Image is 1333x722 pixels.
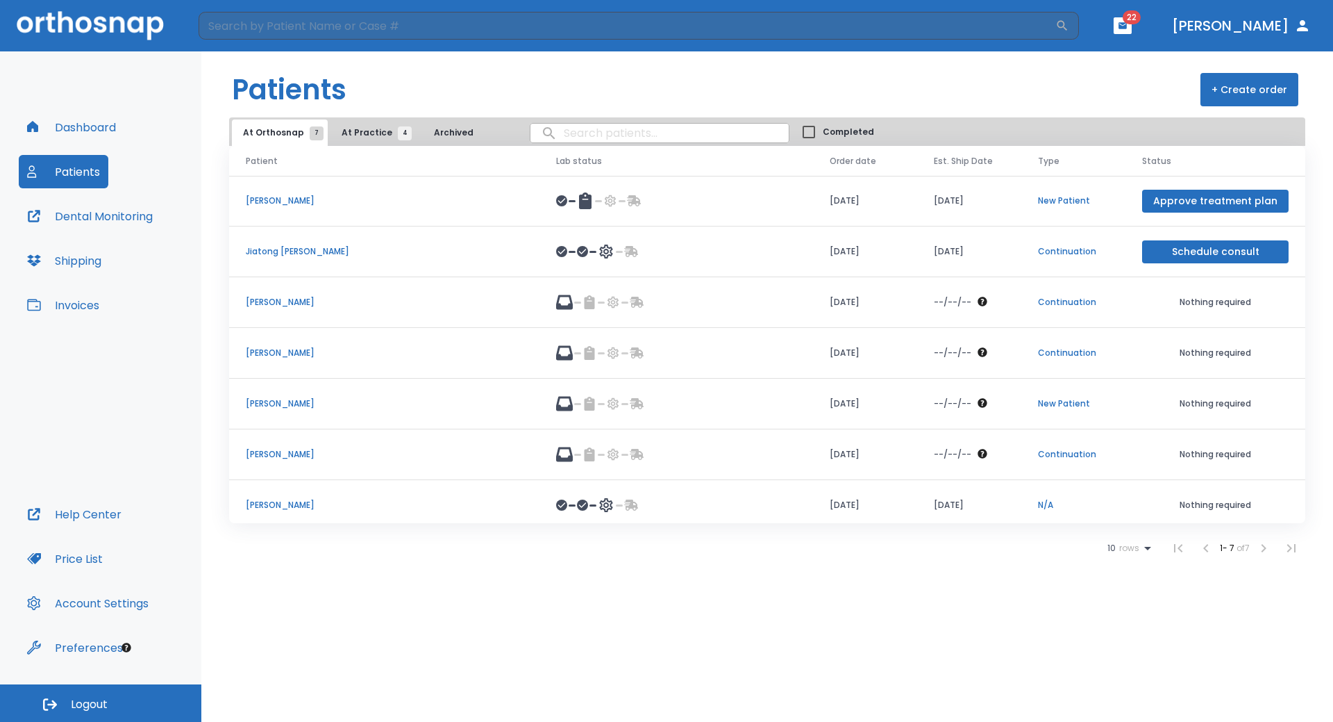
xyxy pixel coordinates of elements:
span: 1 - 7 [1220,542,1236,554]
button: Account Settings [19,586,157,620]
p: [PERSON_NAME] [246,296,523,309]
div: The date will be available after approving treatment plan [934,397,1005,410]
h1: Patients [232,69,346,110]
div: The date will be available after approving treatment plan [934,448,1005,461]
span: At Orthosnap [243,126,317,139]
td: [DATE] [813,429,917,480]
input: search [530,120,789,147]
p: [PERSON_NAME] [246,195,523,207]
div: The date will be available after approving treatment plan [934,296,1005,309]
button: Patients [19,155,108,188]
div: tabs [232,120,491,146]
div: The date will be available after approving treatment plan [934,347,1005,359]
input: Search by Patient Name or Case # [199,12,1055,40]
p: Continuation [1038,347,1109,359]
p: New Patient [1038,195,1109,207]
span: Completed [823,126,874,138]
p: Jiatong [PERSON_NAME] [246,245,523,258]
span: Lab status [556,155,602,167]
span: Logout [71,697,108,712]
p: --/--/-- [934,397,971,410]
span: Status [1142,155,1171,167]
p: [PERSON_NAME] [246,397,523,410]
p: Nothing required [1142,347,1289,359]
p: Continuation [1038,448,1109,461]
span: 10 [1107,543,1116,553]
span: Order date [830,155,876,167]
p: Continuation [1038,245,1109,258]
td: [DATE] [813,176,917,227]
span: of 7 [1236,542,1250,554]
p: Nothing required [1142,448,1289,461]
span: rows [1116,543,1139,553]
span: Est. Ship Date [934,155,993,167]
p: [PERSON_NAME] [246,499,523,511]
p: [PERSON_NAME] [246,448,523,461]
p: Nothing required [1142,397,1289,410]
p: Continuation [1038,296,1109,309]
button: Price List [19,542,111,575]
button: + Create order [1200,73,1298,106]
td: [DATE] [813,277,917,328]
button: Dashboard [19,110,124,144]
td: [DATE] [813,379,917,429]
button: Invoices [19,288,108,322]
span: At Practice [342,126,405,139]
td: [DATE] [813,328,917,379]
button: Shipping [19,244,110,277]
span: Type [1038,155,1059,167]
p: --/--/-- [934,347,971,359]
p: --/--/-- [934,296,971,309]
td: [DATE] [813,227,917,277]
p: N/A [1038,499,1109,511]
p: Nothing required [1142,499,1289,511]
p: New Patient [1038,397,1109,410]
button: Help Center [19,498,130,531]
button: Archived [419,120,488,146]
td: [DATE] [917,176,1021,227]
button: Approve treatment plan [1142,190,1289,213]
td: [DATE] [813,480,917,531]
div: Tooltip anchor [120,641,133,654]
td: [DATE] [917,227,1021,277]
p: Nothing required [1142,296,1289,309]
button: Dental Monitoring [19,199,161,233]
button: [PERSON_NAME] [1166,13,1316,38]
span: Patient [246,155,278,167]
img: Orthosnap [17,11,164,40]
span: 4 [398,126,412,140]
p: [PERSON_NAME] [246,347,523,359]
p: --/--/-- [934,448,971,461]
button: Schedule consult [1142,240,1289,263]
button: Preferences [19,631,131,664]
td: [DATE] [917,480,1021,531]
span: 22 [1123,10,1141,24]
span: 7 [310,126,324,140]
